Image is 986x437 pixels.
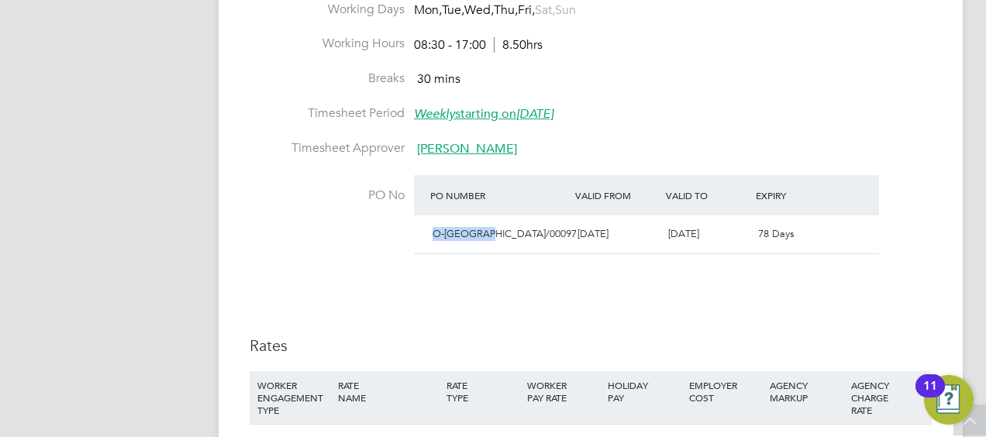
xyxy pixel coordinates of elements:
span: 78 Days [758,227,795,240]
h3: Rates [250,335,932,356]
span: Sun [555,2,576,18]
div: Expiry [752,181,843,209]
em: Weekly [414,106,455,122]
span: [DATE] [577,227,608,240]
span: [PERSON_NAME] [417,141,517,157]
span: starting on [414,106,553,122]
span: [DATE] [668,227,699,240]
div: RATE TYPE [443,371,523,411]
div: Valid From [571,181,662,209]
span: Wed, [464,2,494,18]
button: Open Resource Center, 11 new notifications [924,375,974,425]
div: AGENCY CHARGE RATE [847,371,928,424]
div: 08:30 - 17:00 [414,37,543,53]
span: Fri, [518,2,535,18]
label: Working Days [250,2,405,18]
div: HOLIDAY PAY [604,371,684,411]
div: AGENCY MARKUP [766,371,846,411]
span: 8.50hrs [494,37,543,53]
span: O-[GEOGRAPHIC_DATA]/00097 [433,227,577,240]
label: PO No [250,188,405,204]
div: PO Number [426,181,571,209]
label: Breaks [250,71,405,87]
label: Timesheet Period [250,105,405,122]
span: 30 mins [417,71,460,87]
div: WORKER ENGAGEMENT TYPE [253,371,334,424]
div: Valid To [662,181,753,209]
em: [DATE] [516,106,553,122]
span: Sat, [535,2,555,18]
span: Mon, [414,2,442,18]
div: RATE NAME [334,371,442,411]
label: Timesheet Approver [250,140,405,157]
div: EMPLOYER COST [685,371,766,411]
label: Working Hours [250,36,405,52]
span: Thu, [494,2,518,18]
span: Tue, [442,2,464,18]
div: WORKER PAY RATE [523,371,604,411]
div: 11 [923,386,937,406]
